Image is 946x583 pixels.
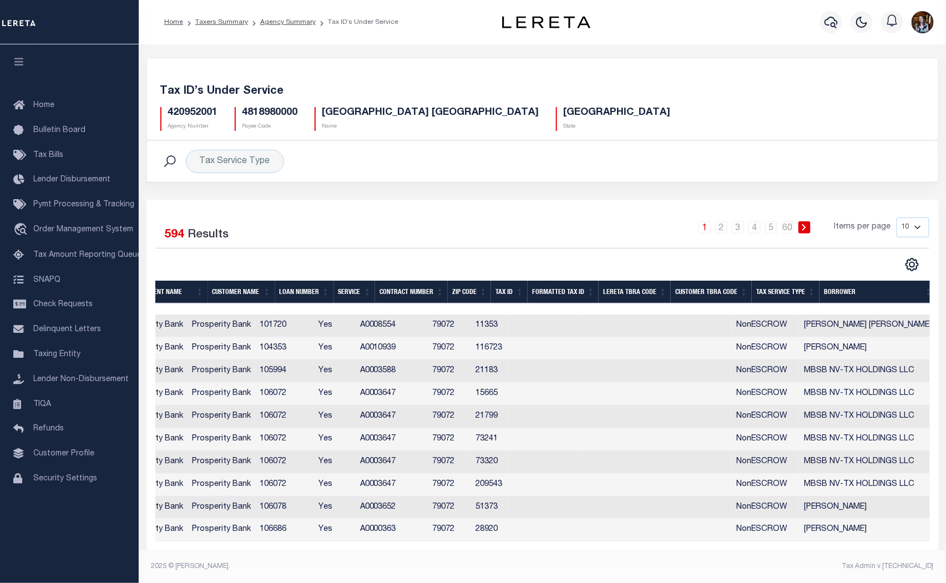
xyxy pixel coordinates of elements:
td: A0003647 [356,451,428,474]
span: Lender Non-Disbursement [33,376,129,383]
span: Security Settings [33,475,97,483]
td: Yes [314,451,356,474]
td: NonESCROW [732,315,800,337]
td: 51373 [472,496,508,519]
td: 73320 [472,451,508,474]
td: 79072 [428,496,472,519]
div: 2025 © [PERSON_NAME]. [143,561,543,571]
td: MBSB NV-TX HOLDINGS LLC [800,474,936,496]
h5: Tax ID’s Under Service [160,85,925,98]
td: [PERSON_NAME] [800,519,936,541]
span: TIQA [33,400,51,408]
td: 106078 [255,496,314,519]
th: Borrower: activate to sort column ascending [819,281,937,303]
td: NonESCROW [732,360,800,383]
a: 3 [732,221,744,234]
td: A0003647 [356,474,428,496]
td: 11353 [472,315,508,337]
td: 79072 [428,405,472,428]
td: 79072 [428,360,472,383]
a: Agency Summary [260,19,316,26]
td: NonESCROW [732,451,800,474]
a: 60 [782,221,794,234]
td: 21799 [472,405,508,428]
td: Prosperity Bank [188,519,255,541]
span: Lender Disbursement [33,176,110,184]
td: A0008554 [356,315,428,337]
td: A0003647 [356,428,428,451]
td: Yes [314,360,356,383]
td: Yes [314,315,356,337]
th: Tax ID: activate to sort column ascending [491,281,528,303]
th: Zip Code: activate to sort column ascending [448,281,491,303]
td: [PERSON_NAME] [800,337,936,360]
td: Prosperity Bank [188,360,255,383]
td: A0010939 [356,337,428,360]
a: 2 [715,221,727,234]
td: MBSB NV-TX HOLDINGS LLC [800,428,936,451]
h5: [GEOGRAPHIC_DATA] [564,107,671,119]
span: 594 [165,229,185,241]
td: NonESCROW [732,474,800,496]
th: Service: activate to sort column ascending [334,281,376,303]
td: 15665 [472,383,508,405]
td: Yes [314,474,356,496]
span: Check Requests [33,301,93,308]
td: 21183 [472,360,508,383]
label: Results [188,226,229,244]
td: [PERSON_NAME] [PERSON_NAME] [800,315,936,337]
td: Yes [314,337,356,360]
td: Yes [314,428,356,451]
td: NonESCROW [732,405,800,428]
td: 79072 [428,451,472,474]
td: 104353 [255,337,314,360]
td: 73241 [472,428,508,451]
td: 106072 [255,428,314,451]
img: logo-dark.svg [502,16,591,28]
td: 106686 [255,519,314,541]
td: Prosperity Bank [188,474,255,496]
a: 5 [765,221,777,234]
td: MBSB NV-TX HOLDINGS LLC [800,405,936,428]
td: A0000363 [356,519,428,541]
h5: 4818980000 [242,107,298,119]
td: A0003647 [356,405,428,428]
span: Tax Amount Reporting Queue [33,251,141,259]
td: MBSB NV-TX HOLDINGS LLC [800,360,936,383]
span: Order Management System [33,226,133,234]
div: Tax Service Type [186,150,284,173]
th: Customer TBRA Code: activate to sort column ascending [671,281,752,303]
p: Payee Code [242,123,298,131]
th: Client Name: activate to sort column ascending [141,281,208,303]
i: travel_explore [13,223,31,237]
th: Contract Number: activate to sort column ascending [375,281,448,303]
td: Yes [314,519,356,541]
td: 79072 [428,337,472,360]
td: A0003588 [356,360,428,383]
td: NonESCROW [732,337,800,360]
td: 79072 [428,474,472,496]
td: Prosperity Bank [188,383,255,405]
span: Items per page [834,221,891,234]
td: MBSB NV-TX HOLDINGS LLC [800,383,936,405]
td: A0003647 [356,383,428,405]
td: Prosperity Bank [188,451,255,474]
td: Prosperity Bank [188,315,255,337]
span: Delinquent Letters [33,326,101,333]
td: 106072 [255,383,314,405]
td: NonESCROW [732,428,800,451]
td: 79072 [428,428,472,451]
td: Prosperity Bank [188,428,255,451]
td: Yes [314,496,356,519]
td: 116723 [472,337,508,360]
a: 1 [699,221,711,234]
td: NonESCROW [732,383,800,405]
td: 79072 [428,315,472,337]
span: Home [33,102,54,109]
td: Prosperity Bank [188,496,255,519]
td: NonESCROW [732,496,800,519]
th: LERETA TBRA Code: activate to sort column ascending [599,281,671,303]
td: MBSB NV-TX HOLDINGS LLC [800,451,936,474]
td: [PERSON_NAME] [800,496,936,519]
td: 28920 [472,519,508,541]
